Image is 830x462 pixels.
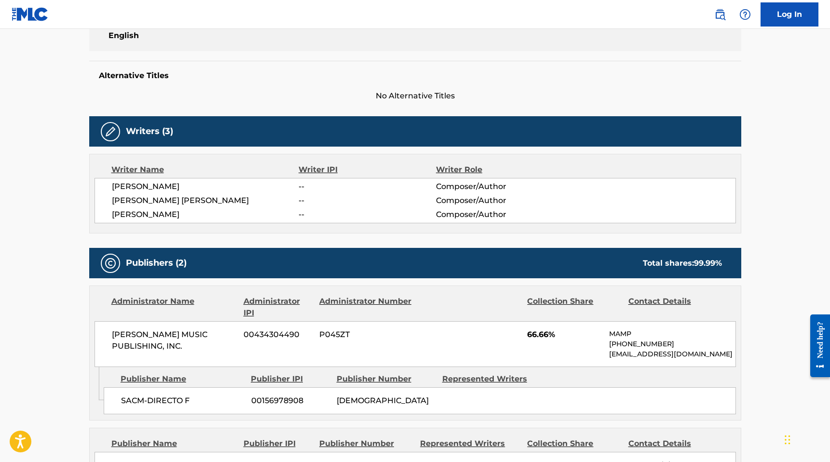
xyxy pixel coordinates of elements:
[121,373,244,385] div: Publisher Name
[112,329,237,352] span: [PERSON_NAME] MUSIC PUBLISHING, INC.
[782,416,830,462] iframe: Chat Widget
[126,126,173,137] h5: Writers (3)
[112,195,299,206] span: [PERSON_NAME] [PERSON_NAME]
[628,296,722,319] div: Contact Details
[121,395,244,407] span: SACM-DIRECTO F
[111,164,299,176] div: Writer Name
[111,296,236,319] div: Administrator Name
[785,425,790,454] div: Arrastrar
[710,5,730,24] a: Public Search
[251,395,329,407] span: 00156978908
[89,90,741,102] span: No Alternative Titles
[527,329,602,340] span: 66.66%
[99,71,732,81] h5: Alternative Titles
[436,195,561,206] span: Composer/Author
[436,164,561,176] div: Writer Role
[527,296,621,319] div: Collection Share
[609,349,735,359] p: [EMAIL_ADDRESS][DOMAIN_NAME]
[112,181,299,192] span: [PERSON_NAME]
[319,438,413,449] div: Publisher Number
[735,5,755,24] div: Help
[299,164,436,176] div: Writer IPI
[609,329,735,339] p: MAMP
[111,438,236,449] div: Publisher Name
[436,209,561,220] span: Composer/Author
[628,438,722,449] div: Contact Details
[803,307,830,385] iframe: Resource Center
[299,181,435,192] span: --
[105,126,116,137] img: Writers
[442,373,541,385] div: Represented Writers
[782,416,830,462] div: Widget de chat
[436,181,561,192] span: Composer/Author
[694,258,722,268] span: 99.99 %
[12,7,49,21] img: MLC Logo
[337,373,435,385] div: Publisher Number
[609,339,735,349] p: [PHONE_NUMBER]
[299,195,435,206] span: --
[126,258,187,269] h5: Publishers (2)
[299,209,435,220] span: --
[739,9,751,20] img: help
[244,438,312,449] div: Publisher IPI
[643,258,722,269] div: Total shares:
[251,373,329,385] div: Publisher IPI
[112,209,299,220] span: [PERSON_NAME]
[319,296,413,319] div: Administrator Number
[109,30,264,41] span: English
[420,438,520,449] div: Represented Writers
[244,296,312,319] div: Administrator IPI
[244,329,312,340] span: 00434304490
[527,438,621,449] div: Collection Share
[319,329,413,340] span: P045ZT
[105,258,116,269] img: Publishers
[761,2,818,27] a: Log In
[714,9,726,20] img: search
[337,395,435,407] span: [DEMOGRAPHIC_DATA]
